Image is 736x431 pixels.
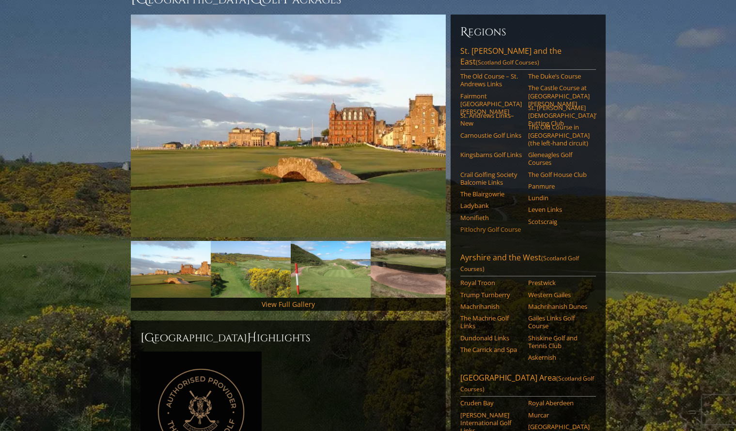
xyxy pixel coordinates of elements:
[460,252,596,276] a: Ayrshire and the West(Scotland Golf Courses)
[460,190,522,198] a: The Blairgowrie
[460,214,522,222] a: Monifieth
[460,24,596,40] h6: Regions
[460,202,522,209] a: Ladybank
[460,372,596,397] a: [GEOGRAPHIC_DATA] Area(Scotland Golf Courses)
[141,330,436,346] h2: [GEOGRAPHIC_DATA] ighlights
[528,314,590,330] a: Gailes Links Golf Course
[476,58,539,66] span: (Scotland Golf Courses)
[528,206,590,213] a: Leven Links
[460,254,579,273] span: (Scotland Golf Courses)
[460,46,596,70] a: St. [PERSON_NAME] and the East(Scotland Golf Courses)
[460,92,522,116] a: Fairmont [GEOGRAPHIC_DATA][PERSON_NAME]
[460,279,522,287] a: Royal Troon
[460,151,522,159] a: Kingsbarns Golf Links
[460,314,522,330] a: The Machrie Golf Links
[460,291,522,299] a: Trump Turnberry
[528,334,590,350] a: Shiskine Golf and Tennis Club
[528,291,590,299] a: Western Gailes
[460,112,522,128] a: St. Andrews Links–New
[460,303,522,310] a: Machrihanish
[460,225,522,233] a: Pitlochry Golf Course
[528,72,590,80] a: The Duke’s Course
[247,330,257,346] span: H
[460,374,594,393] span: (Scotland Golf Courses)
[528,399,590,407] a: Royal Aberdeen
[528,218,590,225] a: Scotscraig
[528,182,590,190] a: Panmure
[460,334,522,342] a: Dundonald Links
[528,423,590,431] a: [GEOGRAPHIC_DATA]
[528,151,590,167] a: Gleneagles Golf Courses
[528,303,590,310] a: Machrihanish Dunes
[460,131,522,139] a: Carnoustie Golf Links
[460,171,522,187] a: Crail Golfing Society Balcomie Links
[528,194,590,202] a: Lundin
[262,300,315,309] a: View Full Gallery
[528,411,590,419] a: Murcar
[460,72,522,88] a: The Old Course – St. Andrews Links
[528,104,590,128] a: St. [PERSON_NAME] [DEMOGRAPHIC_DATA]’ Putting Club
[528,279,590,287] a: Prestwick
[528,353,590,361] a: Askernish
[528,123,590,147] a: The Old Course in [GEOGRAPHIC_DATA] (the left-hand circuit)
[528,84,590,108] a: The Castle Course at [GEOGRAPHIC_DATA][PERSON_NAME]
[460,346,522,353] a: The Carrick and Spa
[528,171,590,178] a: The Golf House Club
[460,399,522,407] a: Cruden Bay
